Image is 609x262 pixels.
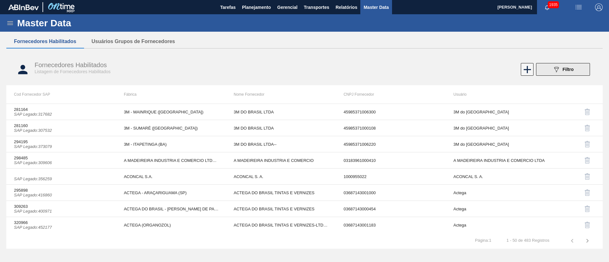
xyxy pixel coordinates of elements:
[116,104,226,120] td: 3M - MAINRIQUE ([GEOGRAPHIC_DATA])
[584,157,591,164] img: delete-icon
[533,63,593,76] div: Filtrar Fornecedor
[595,3,603,11] img: Logout
[336,169,446,185] td: 1000955022
[116,136,226,152] td: 3M - ITAPETINGA (BA)
[563,104,595,119] div: Desabilitar Fornecedor
[563,153,595,168] div: Desabilitar Fornecedor
[563,120,595,136] div: Desabilitar Fornecedor
[226,185,336,201] td: ACTEGA DO BRASIL TINTAS E VERNIZES
[468,233,499,243] td: Página : 1
[116,85,226,104] th: Fábrica
[14,144,52,149] i: SAP Legado : 373079
[336,85,446,104] th: CNPJ Fornecedor
[548,1,559,8] span: 1935
[446,169,556,185] td: ACONCAL S. A.
[584,140,591,148] img: delete-icon
[14,225,52,230] i: SAP Legado : 452177
[6,217,116,233] td: 320966
[563,217,595,233] div: Desabilitar Fornecedor
[35,61,107,68] span: Fornecedores Habilitados
[446,201,556,217] td: Actega
[446,217,556,233] td: Actega
[17,19,130,27] h1: Master Data
[226,85,336,104] th: Nome Fornecedor
[14,128,52,133] i: SAP Legado : 307532
[336,152,446,169] td: 03183961000410
[446,120,556,136] td: 3M do [GEOGRAPHIC_DATA]
[35,69,111,74] span: Listagem de Fornecedores Habilitados
[584,108,591,116] img: delete-icon
[116,152,226,169] td: A MADEIREIRA INDUSTRIA E COMERCIO LTDA - CARIACICA
[336,201,446,217] td: 03687143000454
[446,185,556,201] td: Actega
[563,201,595,216] div: Desabilitar Fornecedor
[446,85,556,104] th: Usuário
[84,35,183,48] button: Usuários Grupos de Fornecedores
[6,120,116,136] td: 281160
[580,104,595,119] button: delete-icon
[14,160,52,165] i: SAP Legado : 309606
[446,136,556,152] td: 3M do [GEOGRAPHIC_DATA]
[304,3,329,11] span: Transportes
[580,153,595,168] button: delete-icon
[584,173,591,180] img: delete-icon
[563,67,574,72] span: Filtro
[363,3,389,11] span: Master Data
[116,169,226,185] td: ACONCAL S.A.
[6,185,116,201] td: 295898
[520,63,533,76] div: Novo Fornecedor
[116,201,226,217] td: ACTEGA DO BRASIL - [PERSON_NAME] DE PARNAIBA
[580,137,595,152] button: delete-icon
[580,217,595,233] button: delete-icon
[6,136,116,152] td: 294195
[6,201,116,217] td: 309263
[226,217,336,233] td: ACTEGA DO BRASIL TINTAS E VERNIZES-LTDA.-
[116,120,226,136] td: 3M - SUMARÉ ([GEOGRAPHIC_DATA])
[336,3,357,11] span: Relatórios
[226,152,336,169] td: A MADEIREIRA INDUSTRIA E COMERCIO
[6,35,84,48] button: Fornecedores Habilitados
[563,169,595,184] div: Desabilitar Fornecedor
[6,104,116,120] td: 281164
[116,217,226,233] td: ACTEGA (ORGANOZOL)
[336,217,446,233] td: 03687143001183
[14,176,52,181] i: SAP Legado : 356259
[580,201,595,216] button: delete-icon
[336,104,446,120] td: 45985371006300
[14,112,52,117] i: SAP Legado : 317682
[14,193,52,197] i: SAP Legado : 416860
[336,185,446,201] td: 03687143001000
[277,3,298,11] span: Gerencial
[336,120,446,136] td: 45985371000108
[580,169,595,184] button: delete-icon
[220,3,236,11] span: Tarefas
[226,104,336,120] td: 3M DO BRASIL LTDA
[563,137,595,152] div: Desabilitar Fornecedor
[226,120,336,136] td: 3M DO BRASIL LTDA
[446,104,556,120] td: 3M do [GEOGRAPHIC_DATA]
[116,185,226,201] td: ACTEGA - ARAÇARIGUAMA (SP)
[226,136,336,152] td: 3M DO BRASIL LTDA--
[584,189,591,196] img: delete-icon
[226,169,336,185] td: ACONCAL S. A.
[584,205,591,213] img: delete-icon
[8,4,39,10] img: TNhmsLtSVTkK8tSr43FrP2fwEKptu5GPRR3wAAAABJRU5ErkJggg==
[580,185,595,200] button: delete-icon
[6,152,116,169] td: 298485
[584,221,591,229] img: delete-icon
[584,124,591,132] img: delete-icon
[336,136,446,152] td: 45985371006220
[536,63,590,76] button: Filtro
[580,120,595,136] button: delete-icon
[446,152,556,169] td: A MADEIREIRA INDUSTRIA E COMERCIO LTDA
[14,209,52,214] i: SAP Legado : 400971
[537,3,557,12] button: Notificações
[6,85,116,104] th: Cod Fornecedor SAP
[563,185,595,200] div: Desabilitar Fornecedor
[226,201,336,217] td: ACTEGA DO BRASIL TINTAS E VERNIZES
[242,3,271,11] span: Planejamento
[575,3,582,11] img: userActions
[499,233,557,243] td: 1 - 50 de 483 Registros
